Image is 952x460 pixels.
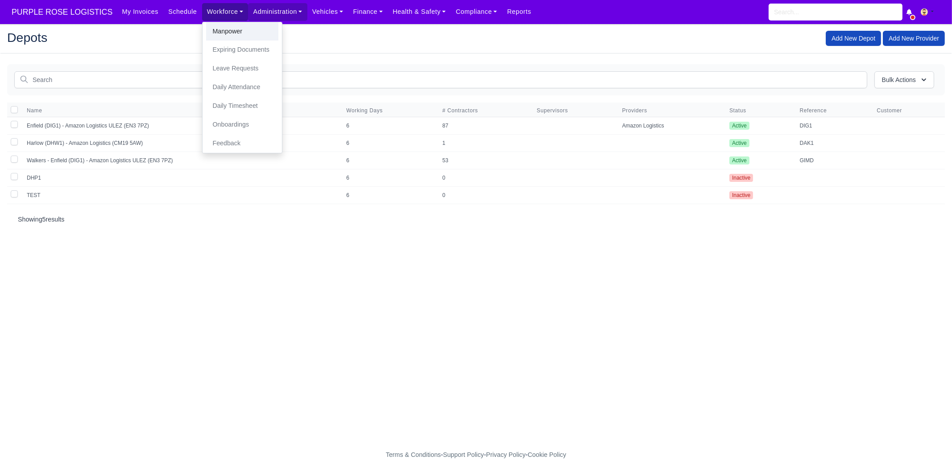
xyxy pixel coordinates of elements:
td: 0 [437,187,532,204]
a: Expiring Documents [206,41,278,59]
td: 1 [437,135,532,152]
span: Customer [877,107,940,114]
span: active [729,122,749,130]
td: 0 [437,169,532,187]
span: Reference [800,107,866,114]
td: DHP1 [21,169,341,187]
a: Administration [248,3,307,21]
span: 5 [42,216,46,223]
td: DIG1 [795,117,872,135]
td: Harlow (DHW1) - Amazon Logistics (CM19 5AW) [21,135,341,152]
a: Compliance [451,3,502,21]
span: Inactive [729,191,753,199]
span: # Contractors [443,107,526,114]
h2: Depots [7,31,469,44]
div: - - - [222,450,730,460]
input: Search [14,71,867,88]
td: 6 [341,169,437,187]
span: Name [27,107,335,114]
a: Feedback [206,134,278,153]
input: Search... [769,4,902,21]
button: Bulk Actions [874,71,934,88]
a: Schedule [163,3,202,21]
td: GIMD [795,152,872,169]
span: Status [729,107,789,114]
a: Health & Safety [388,3,451,21]
span: Supervisors [537,107,611,114]
a: Cookie Policy [528,451,566,458]
td: Amazon Logistics [617,117,724,135]
a: Terms & Conditions [386,451,441,458]
td: Enfield (DIG1) - Amazon Logistics ULEZ (EN3 7PZ) [21,117,341,135]
a: Leave Requests [206,59,278,78]
a: My Invoices [117,3,163,21]
a: Manpower [206,22,278,41]
a: Add New Depot [826,31,881,46]
td: DAK1 [795,135,872,152]
span: Providers [622,107,719,114]
a: Workforce [202,3,248,21]
td: 53 [437,152,532,169]
span: Working Days [346,107,431,114]
span: active [729,139,749,147]
a: Vehicles [307,3,348,21]
a: Privacy Policy [486,451,526,458]
span: PURPLE ROSE LOGISTICS [7,3,117,21]
div: Depots [0,24,952,53]
a: Onboardings [206,115,278,134]
td: 87 [437,117,532,135]
p: Showing results [18,215,934,224]
span: active [729,156,749,164]
a: Daily Timesheet [206,97,278,115]
td: TEST [21,187,341,204]
td: 6 [341,117,437,135]
td: 6 [341,187,437,204]
td: Walkers - Enfield (DIG1) - Amazon Logistics ULEZ (EN3 7PZ) [21,152,341,169]
iframe: Chat Widget [792,357,952,460]
a: PURPLE ROSE LOGISTICS [7,4,117,21]
a: Finance [348,3,388,21]
a: Support Policy [443,451,484,458]
td: 6 [341,135,437,152]
a: Reports [502,3,536,21]
span: Inactive [729,174,753,182]
a: Add New Provider [883,31,945,46]
a: Daily Attendance [206,78,278,97]
td: 6 [341,152,437,169]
